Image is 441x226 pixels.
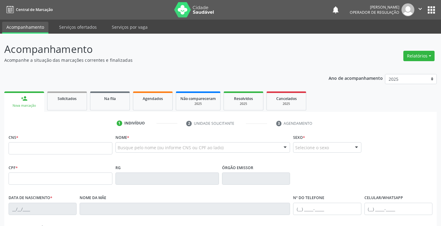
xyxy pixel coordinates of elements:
div: Nova marcação [9,103,40,108]
label: Celular/WhatsApp [364,193,403,203]
label: CNS [9,133,18,142]
span: Central de Marcação [16,7,53,12]
div: 2025 [271,102,302,106]
label: Nome [115,133,129,142]
span: Não compareceram [180,96,216,101]
label: Órgão emissor [222,163,253,172]
a: Serviços ofertados [55,22,101,32]
div: [PERSON_NAME] [350,5,399,10]
button: Relatórios [403,51,435,61]
input: (__) _____-_____ [364,203,432,215]
div: Indivíduo [124,120,145,126]
label: RG [115,163,121,172]
input: __/__/____ [9,203,77,215]
span: Agendados [143,96,163,101]
i:  [417,6,424,12]
div: 2025 [180,102,216,106]
span: Operador de regulação [350,10,399,15]
a: Serviços por vaga [107,22,152,32]
label: CPF [9,163,18,172]
button: apps [426,5,437,15]
div: 2025 [228,102,259,106]
button: notifications [331,6,340,14]
span: Resolvidos [234,96,253,101]
a: Acompanhamento [2,22,48,34]
span: Selecione o sexo [295,144,329,151]
label: Data de nascimento [9,193,52,203]
span: Na fila [104,96,116,101]
span: Cancelados [276,96,297,101]
label: Nome da mãe [80,193,106,203]
p: Acompanhe a situação das marcações correntes e finalizadas [4,57,307,63]
input: (__) _____-_____ [293,203,361,215]
span: Busque pelo nome (ou informe CNS ou CPF ao lado) [118,144,224,151]
div: person_add [21,95,28,102]
span: Solicitados [58,96,77,101]
p: Acompanhamento [4,42,307,57]
button:  [414,3,426,16]
div: 1 [117,120,122,126]
label: Nº do Telefone [293,193,324,203]
label: Sexo [293,133,305,142]
img: img [401,3,414,16]
a: Central de Marcação [4,5,53,15]
p: Ano de acompanhamento [329,74,383,82]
